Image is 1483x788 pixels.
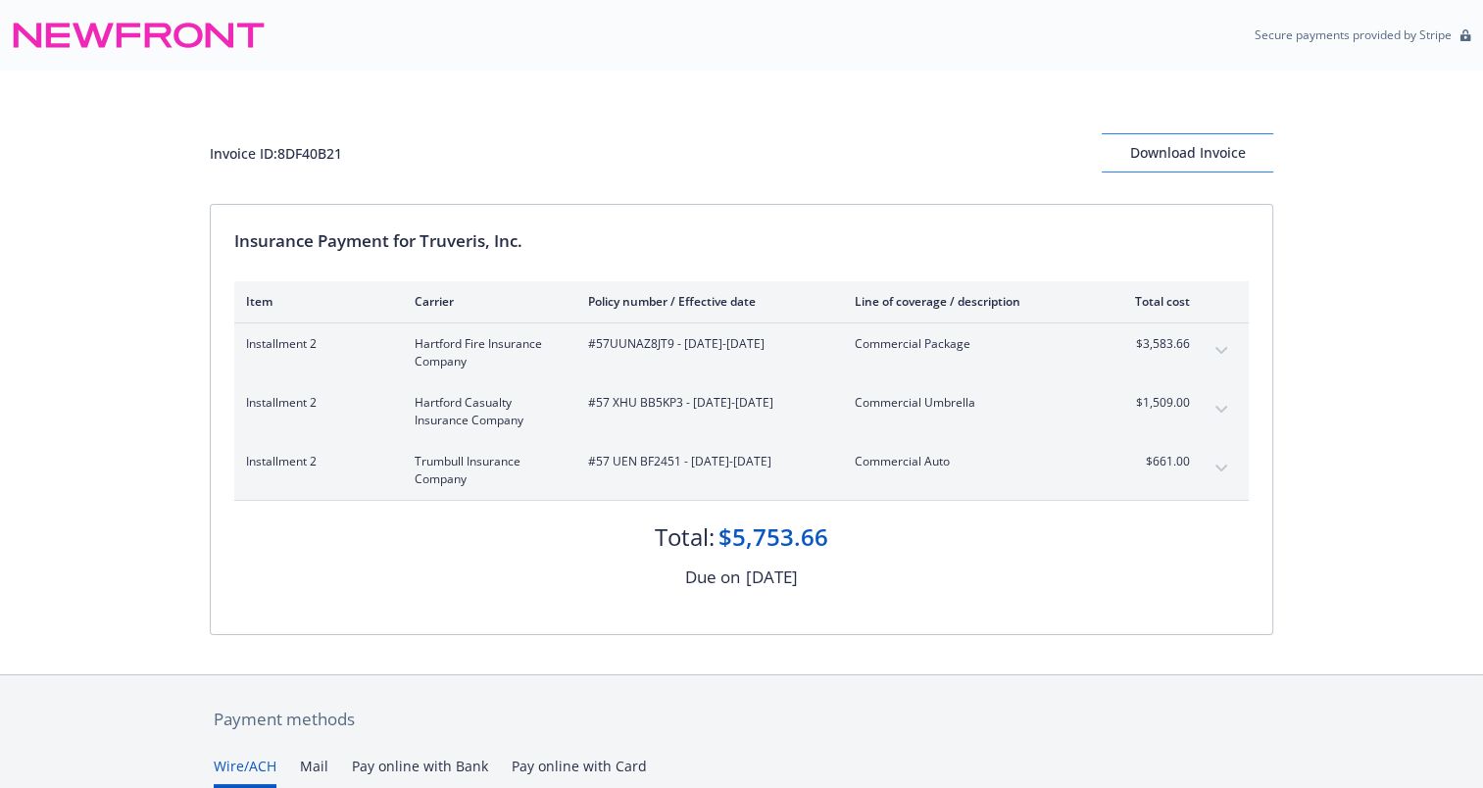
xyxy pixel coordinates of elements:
p: Secure payments provided by Stripe [1255,26,1452,43]
span: Trumbull Insurance Company [415,453,557,488]
span: #57 XHU BB5KP3 - [DATE]-[DATE] [588,394,823,412]
div: Carrier [415,293,557,310]
button: expand content [1206,394,1237,425]
div: Total: [655,520,715,554]
span: Hartford Fire Insurance Company [415,335,557,370]
button: expand content [1206,335,1237,367]
span: Hartford Casualty Insurance Company [415,394,557,429]
span: Commercial Package [855,335,1085,353]
span: Installment 2 [246,335,383,353]
button: expand content [1206,453,1237,484]
span: #57UUNAZ8JT9 - [DATE]-[DATE] [588,335,823,353]
div: Installment 2Hartford Casualty Insurance Company#57 XHU BB5KP3 - [DATE]-[DATE]Commercial Umbrella... [234,382,1249,441]
button: Pay online with Bank [352,756,488,788]
div: Item [246,293,383,310]
span: Installment 2 [246,453,383,470]
span: Commercial Umbrella [855,394,1085,412]
button: Download Invoice [1102,133,1273,172]
span: Commercial Auto [855,453,1085,470]
div: Installment 2Trumbull Insurance Company#57 UEN BF2451 - [DATE]-[DATE]Commercial Auto$661.00expand... [234,441,1249,500]
div: Line of coverage / description [855,293,1085,310]
span: Installment 2 [246,394,383,412]
div: Installment 2Hartford Fire Insurance Company#57UUNAZ8JT9 - [DATE]-[DATE]Commercial Package$3,583.... [234,323,1249,382]
span: $661.00 [1116,453,1190,470]
button: Mail [300,756,328,788]
span: #57 UEN BF2451 - [DATE]-[DATE] [588,453,823,470]
button: Pay online with Card [512,756,647,788]
div: Download Invoice [1102,134,1273,172]
div: Total cost [1116,293,1190,310]
div: Payment methods [214,707,1269,732]
button: Wire/ACH [214,756,276,788]
span: $1,509.00 [1116,394,1190,412]
div: Insurance Payment for Truveris, Inc. [234,228,1249,254]
span: $3,583.66 [1116,335,1190,353]
div: [DATE] [746,565,798,590]
div: Due on [685,565,740,590]
div: Policy number / Effective date [588,293,823,310]
div: $5,753.66 [718,520,828,554]
div: Invoice ID: 8DF40B21 [210,143,342,164]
